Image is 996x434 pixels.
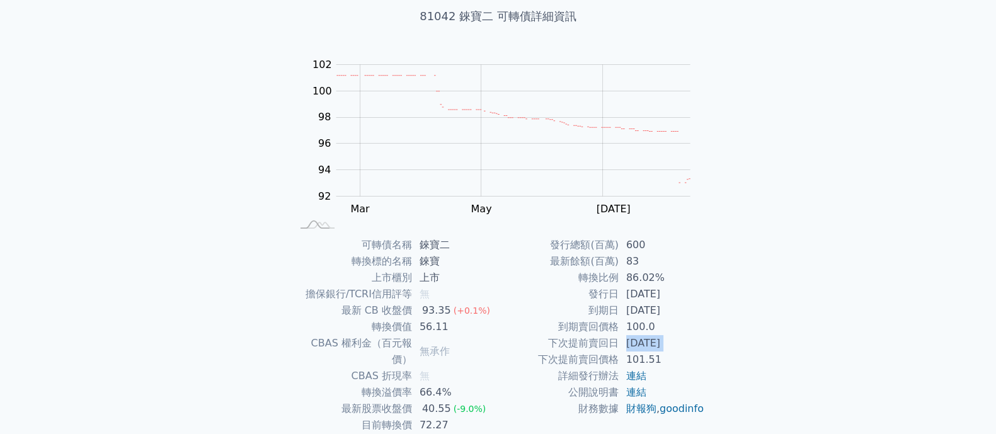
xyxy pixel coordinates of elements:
tspan: Mar [350,203,370,215]
tspan: 98 [318,111,331,123]
a: 連結 [626,386,646,398]
tspan: 94 [318,164,331,176]
td: 600 [619,237,705,253]
td: 56.11 [412,319,498,335]
td: 上市櫃別 [292,270,412,286]
td: 83 [619,253,705,270]
td: 下次提前賣回日 [498,335,619,351]
td: 發行總額(百萬) [498,237,619,253]
td: 財務數據 [498,401,619,417]
td: , [619,401,705,417]
td: CBAS 權利金（百元報價） [292,335,412,368]
td: 公開說明書 [498,384,619,401]
td: 目前轉換價 [292,417,412,433]
span: (+0.1%) [454,306,490,316]
tspan: 100 [312,84,332,96]
td: [DATE] [619,302,705,319]
td: CBAS 折現率 [292,368,412,384]
td: 100.0 [619,319,705,335]
tspan: [DATE] [596,203,630,215]
g: Chart [306,59,709,215]
td: 可轉債名稱 [292,237,412,253]
td: 轉換標的名稱 [292,253,412,270]
div: 40.55 [420,401,454,417]
td: [DATE] [619,286,705,302]
td: 錸寶二 [412,237,498,253]
td: 轉換溢價率 [292,384,412,401]
td: 轉換價值 [292,319,412,335]
iframe: Chat Widget [933,374,996,434]
a: goodinfo [660,403,704,414]
tspan: 102 [312,59,332,71]
div: 聊天小工具 [933,374,996,434]
td: 擔保銀行/TCRI信用評等 [292,286,412,302]
td: 最新餘額(百萬) [498,253,619,270]
td: 發行日 [498,286,619,302]
td: 到期賣回價格 [498,319,619,335]
span: (-9.0%) [454,404,486,414]
td: 到期日 [498,302,619,319]
span: 無承作 [420,345,450,357]
tspan: 92 [318,190,331,202]
td: 66.4% [412,384,498,401]
td: 86.02% [619,270,705,286]
td: 101.51 [619,351,705,368]
td: 72.27 [412,417,498,433]
td: 最新股票收盤價 [292,401,412,417]
span: 無 [420,288,430,300]
td: 最新 CB 收盤價 [292,302,412,319]
td: 下次提前賣回價格 [498,351,619,368]
td: [DATE] [619,335,705,351]
div: 93.35 [420,302,454,319]
td: 錸寶 [412,253,498,270]
a: 連結 [626,370,646,382]
tspan: 96 [318,137,331,149]
td: 上市 [412,270,498,286]
span: 無 [420,370,430,382]
td: 轉換比例 [498,270,619,286]
a: 財報狗 [626,403,656,414]
tspan: May [471,203,491,215]
h1: 81042 錸寶二 可轉債詳細資訊 [277,8,720,25]
td: 詳細發行辦法 [498,368,619,384]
